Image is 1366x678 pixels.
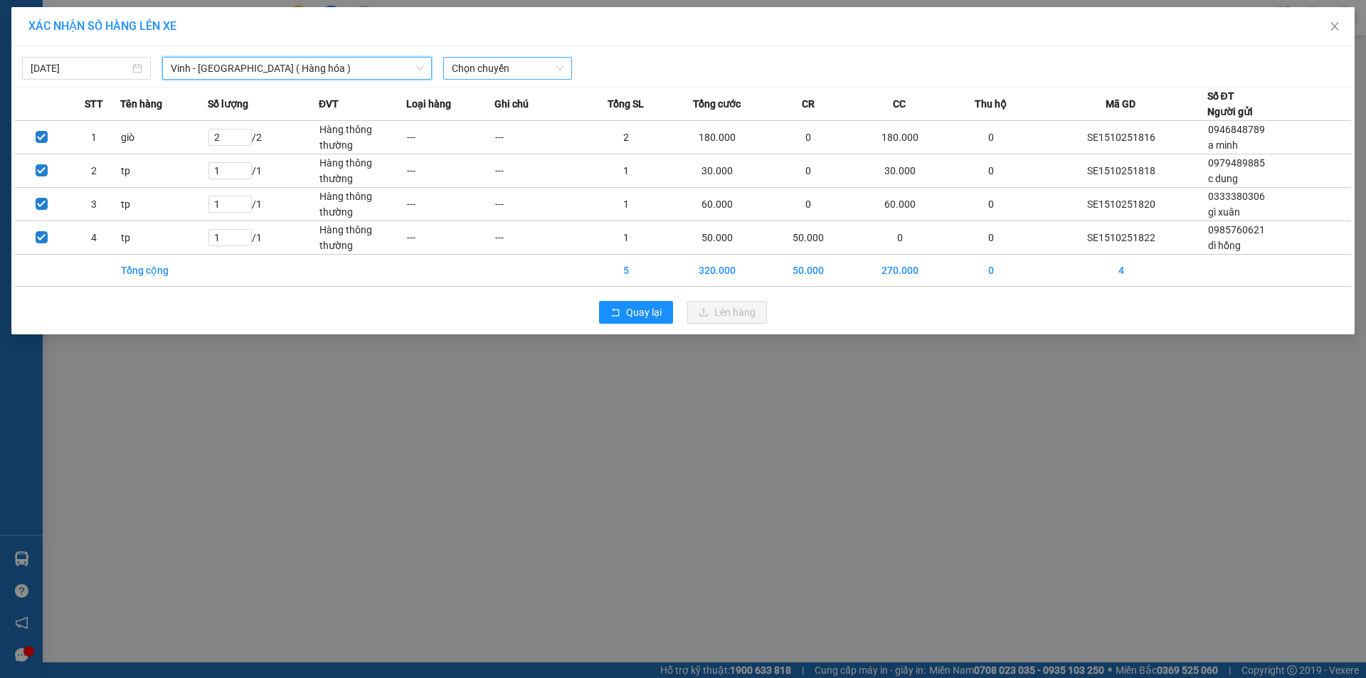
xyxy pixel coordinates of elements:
div: Số ĐT Người gửi [1207,88,1253,120]
td: 1 [582,188,669,221]
span: down [415,64,424,73]
td: tp [120,154,208,188]
td: 180.000 [852,121,947,154]
td: 3 [68,188,120,221]
td: 0 [765,154,852,188]
td: / 1 [208,154,318,188]
td: 50.000 [669,221,764,255]
td: Hàng thông thường [319,221,406,255]
td: --- [494,154,582,188]
span: dì hồng [1208,240,1241,251]
td: 30.000 [669,154,764,188]
span: Tổng SL [608,96,644,112]
td: 60.000 [669,188,764,221]
td: 0 [765,121,852,154]
td: 60.000 [852,188,947,221]
td: giò [120,121,208,154]
td: 1 [582,221,669,255]
td: --- [406,188,494,221]
span: a minh [1208,139,1238,151]
td: --- [406,154,494,188]
td: 0 [947,121,1034,154]
button: Close [1315,7,1355,47]
img: logo [7,77,20,147]
span: Số lượng [208,96,248,112]
td: Hàng thông thường [319,121,406,154]
td: 1 [68,121,120,154]
td: --- [494,188,582,221]
td: 50.000 [765,221,852,255]
td: --- [494,121,582,154]
td: Hàng thông thường [319,188,406,221]
td: 0 [765,188,852,221]
span: 0979489885 [1208,157,1265,169]
span: CR [802,96,815,112]
td: 50.000 [765,255,852,287]
td: 2 [68,154,120,188]
td: 5 [582,255,669,287]
td: 0 [947,221,1034,255]
td: 1 [582,154,669,188]
td: --- [406,121,494,154]
span: ĐVT [319,96,339,112]
span: Chọn chuyến [452,58,563,79]
td: 4 [68,221,120,255]
td: SE1510251822 [1035,221,1207,255]
td: 2 [582,121,669,154]
td: tp [120,188,208,221]
span: 0946848789 [1208,124,1265,135]
span: Ghi chú [494,96,529,112]
td: Tổng cộng [120,255,208,287]
td: tp [120,221,208,255]
td: --- [406,221,494,255]
td: Hàng thông thường [319,154,406,188]
td: 0 [947,255,1034,287]
input: 15/10/2025 [31,60,129,76]
span: Tổng cước [693,96,741,112]
td: / 1 [208,188,318,221]
td: 180.000 [669,121,764,154]
td: / 1 [208,221,318,255]
span: Tên hàng [120,96,162,112]
td: SE1510251820 [1035,188,1207,221]
span: 0985760621 [1208,224,1265,235]
span: Vinh - Hà Nội ( Hàng hóa ) [171,58,423,79]
span: rollback [610,307,620,319]
td: 320.000 [669,255,764,287]
span: close [1329,21,1340,32]
span: Mã GD [1106,96,1135,112]
td: 0 [947,154,1034,188]
span: Thu hộ [975,96,1007,112]
td: / 2 [208,121,318,154]
button: rollbackQuay lại [599,301,673,324]
span: Quay lại [626,304,662,320]
span: STT [85,96,103,112]
span: Loại hàng [406,96,451,112]
td: 30.000 [852,154,947,188]
td: 0 [947,188,1034,221]
td: SE1510251816 [1035,121,1207,154]
td: 270.000 [852,255,947,287]
span: 0333380306 [1208,191,1265,202]
td: --- [494,221,582,255]
span: XÁC NHẬN SỐ HÀNG LÊN XE [28,19,176,33]
span: CC [893,96,906,112]
strong: CHUYỂN PHÁT NHANH AN PHÚ QUÝ [23,11,126,58]
span: c dung [1208,173,1238,184]
span: gì xuân [1208,206,1240,218]
td: 4 [1035,255,1207,287]
td: SE1510251818 [1035,154,1207,188]
td: 0 [852,221,947,255]
span: [GEOGRAPHIC_DATA], [GEOGRAPHIC_DATA] ↔ [GEOGRAPHIC_DATA] [22,60,127,109]
button: uploadLên hàng [687,301,767,324]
